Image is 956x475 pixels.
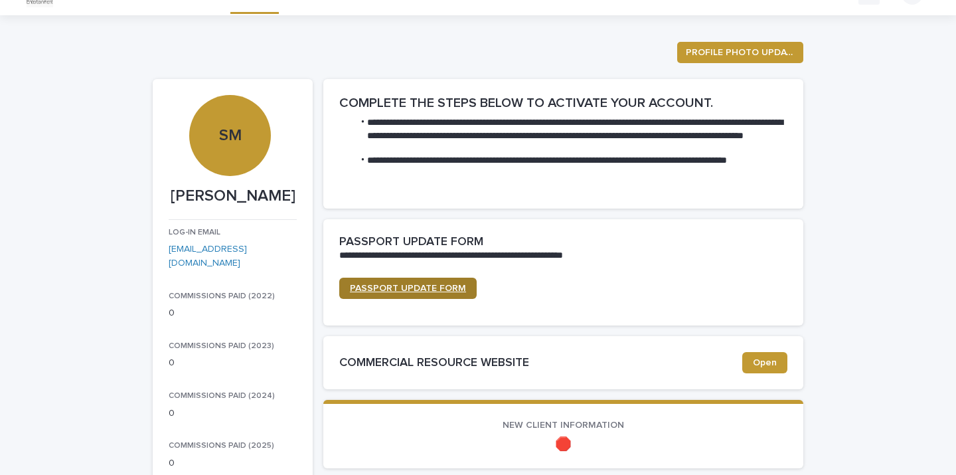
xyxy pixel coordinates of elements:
button: PROFILE PHOTO UPDATE [677,42,803,63]
p: 0 [169,407,297,421]
p: 0 [169,356,297,370]
span: PROFILE PHOTO UPDATE [686,46,795,59]
p: 0 [169,456,297,470]
span: PASSPORT UPDATE FORM [350,284,466,293]
span: COMMISSIONS PAID (2022) [169,292,275,300]
span: Open [753,358,777,367]
span: NEW CLIENT INFORMATION [503,421,624,430]
a: PASSPORT UPDATE FORM [339,278,477,299]
span: LOG-IN EMAIL [169,229,220,237]
span: COMMISSIONS PAID (2025) [169,442,274,450]
a: [EMAIL_ADDRESS][DOMAIN_NAME] [169,244,247,268]
a: Open [742,352,787,373]
h2: COMMERCIAL RESOURCE WEBSITE [339,356,742,371]
span: COMMISSIONS PAID (2023) [169,342,274,350]
div: SM [189,45,270,145]
p: 🛑 [339,436,787,452]
h2: PASSPORT UPDATE FORM [339,235,483,250]
p: [PERSON_NAME] [169,187,297,206]
h2: COMPLETE THE STEPS BELOW TO ACTIVATE YOUR ACCOUNT. [339,95,787,111]
p: 0 [169,306,297,320]
span: COMMISSIONS PAID (2024) [169,392,275,400]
